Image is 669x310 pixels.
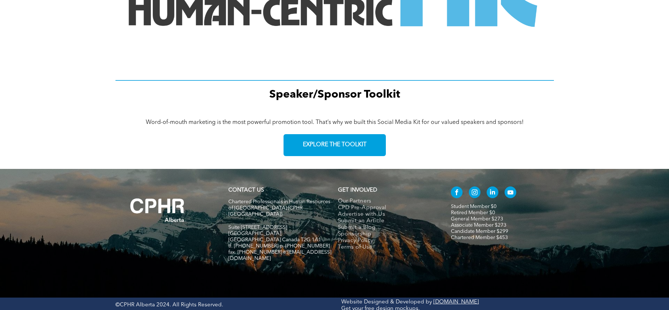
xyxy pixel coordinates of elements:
span: Chartered Professionals in Human Resources of [GEOGRAPHIC_DATA] (CPHR [GEOGRAPHIC_DATA]) [228,199,330,217]
span: Word-of-mouth marketing is the most powerful promotion tool. That’s why we built this Social Medi... [146,120,524,125]
a: CONTACT US [228,188,264,193]
span: Suite [STREET_ADDRESS] [228,225,287,230]
a: linkedin [487,186,498,200]
a: facebook [451,186,463,200]
a: [DOMAIN_NAME] [433,299,479,305]
a: Privacy Policy [338,238,436,244]
a: Website Designed & Developed by [341,299,432,305]
span: [GEOGRAPHIC_DATA], [GEOGRAPHIC_DATA] Canada T2G 1A1 [228,231,321,242]
a: Student Member $0 [451,204,497,209]
a: Submit a Blog [338,224,436,231]
a: instagram [469,186,480,200]
a: Chartered Member $453 [451,235,508,240]
span: Speaker/Sponsor Toolkit [269,89,400,100]
a: Advertise with Us [338,211,436,218]
span: EXPLORE THE TOOLKIT [303,141,366,148]
a: CPD Pre-Approval [338,205,436,211]
img: A white background with a few lines on it [115,184,199,237]
a: General Member $273 [451,216,503,222]
a: Retired Member $0 [451,210,495,215]
a: Terms of Use [338,244,436,251]
a: Our Partners [338,198,436,205]
span: ©CPHR Alberta 2024. All Rights Reserved. [115,302,223,308]
a: EXPLORE THE TOOLKIT [284,134,386,156]
a: Sponsorship [338,231,436,238]
span: GET INVOLVED [338,188,377,193]
a: youtube [505,186,516,200]
a: Submit an Article [338,218,436,224]
span: tf. [PHONE_NUMBER] p. [PHONE_NUMBER] [228,243,330,249]
a: Candidate Member $299 [451,229,508,234]
a: Associate Member $273 [451,223,506,228]
span: fax. [PHONE_NUMBER] e:[EMAIL_ADDRESS][DOMAIN_NAME] [228,250,331,261]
